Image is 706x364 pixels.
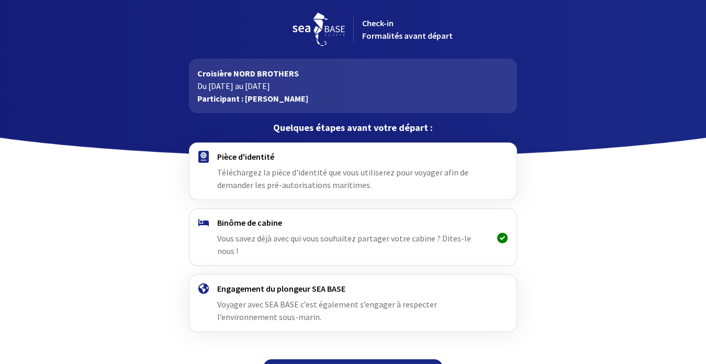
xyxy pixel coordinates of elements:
[217,283,489,294] h4: Engagement du plongeur SEA BASE
[217,233,471,256] span: Vous savez déjà avec qui vous souhaitez partager votre cabine ? Dites-le nous !
[217,299,437,322] span: Voyager avec SEA BASE c’est également s’engager à respecter l’environnement sous-marin.
[198,151,209,163] img: passport.svg
[217,167,468,190] span: Téléchargez la pièce d'identité que vous utiliserez pour voyager afin de demander les pré-autoris...
[197,67,509,80] p: Croisière NORD BROTHERS
[217,151,489,162] h4: Pièce d'identité
[198,219,209,226] img: binome.svg
[198,283,209,294] img: engagement.svg
[362,18,453,41] span: Check-in Formalités avant départ
[197,92,509,105] p: Participant : [PERSON_NAME]
[197,80,509,92] p: Du [DATE] au [DATE]
[293,13,345,46] img: logo_seabase.svg
[189,122,517,134] p: Quelques étapes avant votre départ :
[217,217,489,228] h4: Binôme de cabine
